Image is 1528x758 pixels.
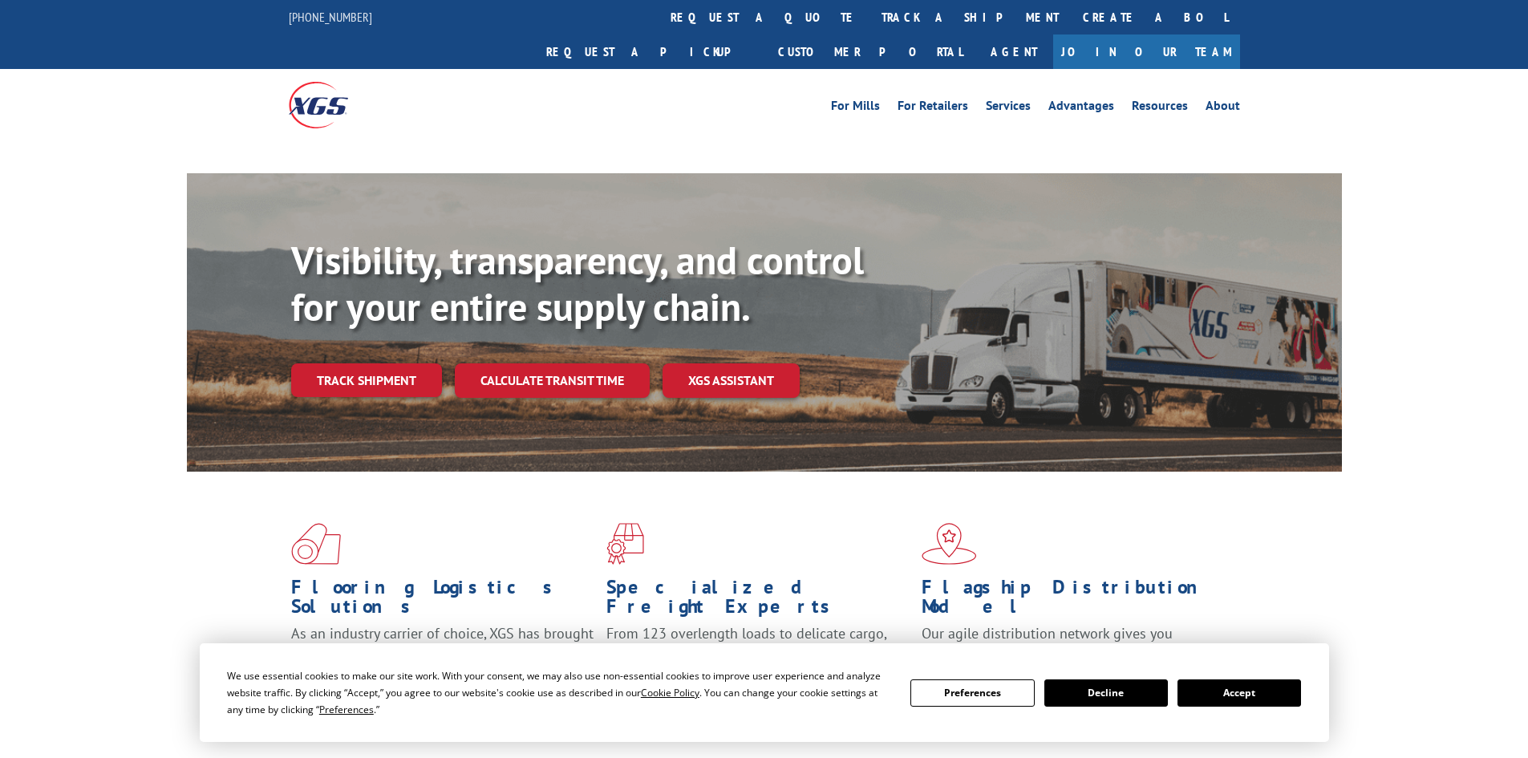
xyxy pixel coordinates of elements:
a: Calculate transit time [455,363,650,398]
img: xgs-icon-total-supply-chain-intelligence-red [291,523,341,565]
span: Preferences [319,703,374,716]
button: Preferences [910,679,1034,707]
h1: Flagship Distribution Model [922,578,1225,624]
a: Resources [1132,99,1188,117]
span: Our agile distribution network gives you nationwide inventory management on demand. [922,624,1217,662]
a: For Mills [831,99,880,117]
h1: Flooring Logistics Solutions [291,578,594,624]
a: XGS ASSISTANT [663,363,800,398]
b: Visibility, transparency, and control for your entire supply chain. [291,235,864,331]
a: Track shipment [291,363,442,397]
button: Decline [1044,679,1168,707]
span: Cookie Policy [641,686,699,699]
p: From 123 overlength loads to delicate cargo, our experienced staff knows the best way to move you... [606,624,910,695]
img: xgs-icon-flagship-distribution-model-red [922,523,977,565]
a: For Retailers [898,99,968,117]
span: As an industry carrier of choice, XGS has brought innovation and dedication to flooring logistics... [291,624,594,681]
a: [PHONE_NUMBER] [289,9,372,25]
a: Services [986,99,1031,117]
a: About [1206,99,1240,117]
img: xgs-icon-focused-on-flooring-red [606,523,644,565]
a: Join Our Team [1053,34,1240,69]
a: Customer Portal [766,34,975,69]
a: Agent [975,34,1053,69]
a: Advantages [1048,99,1114,117]
button: Accept [1177,679,1301,707]
div: We use essential cookies to make our site work. With your consent, we may also use non-essential ... [227,667,891,718]
div: Cookie Consent Prompt [200,643,1329,742]
h1: Specialized Freight Experts [606,578,910,624]
a: Request a pickup [534,34,766,69]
